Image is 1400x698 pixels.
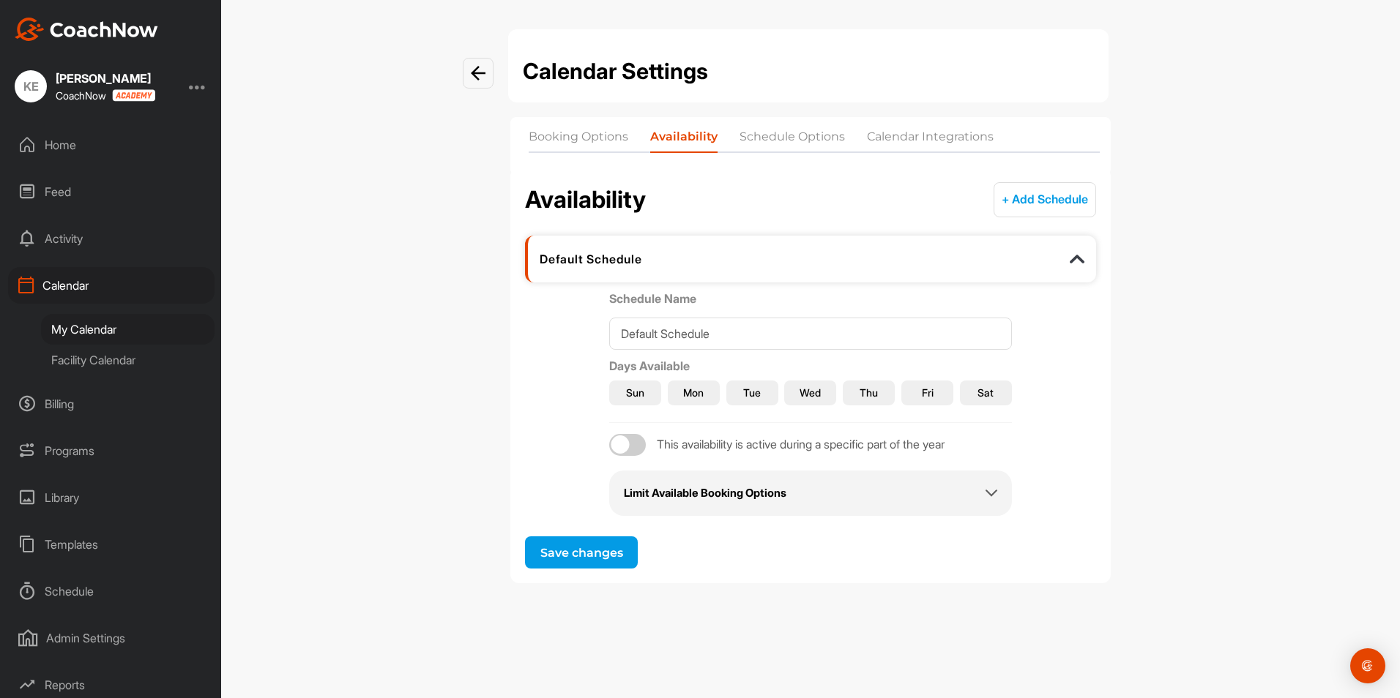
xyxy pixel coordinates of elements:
[626,385,644,400] span: Sun
[15,70,47,102] div: KE
[41,314,215,345] div: My Calendar
[860,385,878,400] span: Thu
[525,536,638,568] button: Save changes
[609,359,690,373] label: Days Available
[609,380,661,405] button: Sun
[740,128,845,151] li: Schedule Options
[922,385,934,400] span: Fri
[540,252,1002,266] div: Default Schedule
[529,128,628,151] li: Booking Options
[650,128,718,151] li: Availability
[901,380,953,405] button: Fri
[56,72,155,84] div: [PERSON_NAME]
[726,380,778,405] button: Tue
[978,385,994,400] span: Sat
[8,173,215,210] div: Feed
[1350,648,1385,683] div: Open Intercom Messenger
[471,66,485,80] img: info
[15,18,158,41] img: CoachNow
[960,380,1012,405] button: Sat
[41,345,215,375] div: Facility Calendar
[668,380,720,405] button: Mon
[743,385,761,400] span: Tue
[994,182,1096,217] button: + Add Schedule
[8,432,215,469] div: Programs
[683,385,704,400] span: Mon
[800,385,821,400] span: Wed
[8,479,215,516] div: Library
[1070,252,1084,266] img: info
[8,620,215,656] div: Admin Settings
[624,485,786,502] h2: Limit Available Booking Options
[523,55,1094,88] h1: Calendar Settings
[867,128,994,151] li: Calendar Integrations
[609,290,1012,307] label: Schedule Name
[8,573,215,609] div: Schedule
[112,89,155,102] img: CoachNow acadmey
[8,127,215,163] div: Home
[525,182,646,217] h2: Availability
[843,380,895,405] button: Thu
[8,526,215,563] div: Templates
[8,267,215,304] div: Calendar
[56,89,155,102] div: CoachNow
[784,380,836,405] button: Wed
[8,220,215,257] div: Activity
[657,437,945,452] span: This availability is active during a specific part of the year
[8,386,215,422] div: Billing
